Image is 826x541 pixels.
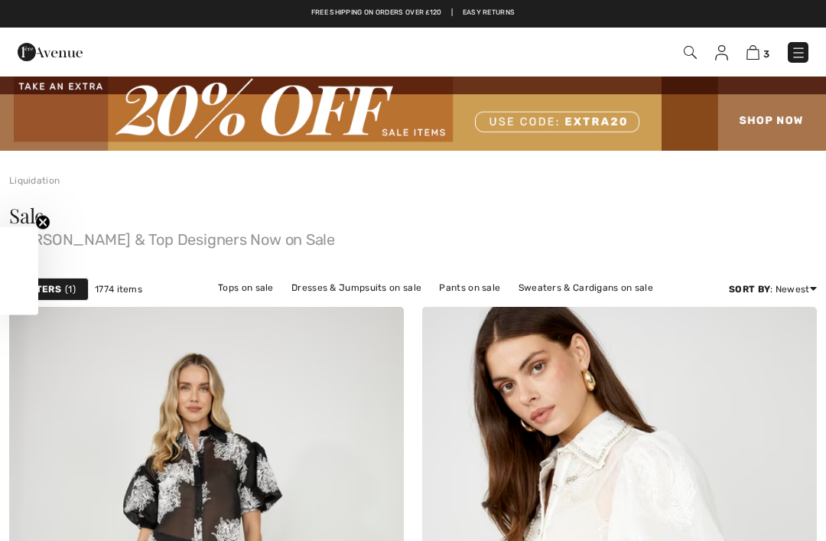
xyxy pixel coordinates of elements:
div: : Newest [729,282,817,296]
a: Free shipping on orders over ₤120 [311,8,442,18]
span: 1774 items [95,282,142,296]
img: Search [684,46,697,59]
a: Outerwear on sale [493,298,591,318]
a: 1ère Avenue [18,44,83,58]
img: My Info [715,45,728,60]
span: [PERSON_NAME] & Top Designers Now on Sale [9,226,817,247]
img: Menu [791,45,806,60]
button: Close teaser [35,214,50,230]
span: 1 [65,282,76,296]
img: 1ère Avenue [18,37,83,67]
a: 3 [746,43,769,61]
a: Easy Returns [463,8,515,18]
a: Liquidation [9,175,60,186]
a: Pants on sale [431,278,508,298]
span: 3 [763,48,769,60]
a: Tops on sale [210,278,281,298]
img: Shopping Bag [746,45,759,60]
span: Sale [9,202,44,229]
span: | [451,8,453,18]
strong: Filters [22,282,61,296]
a: Skirts on sale [415,298,490,318]
a: Jackets & Blazers on sale [280,298,412,318]
strong: Sort By [729,284,770,295]
a: Sweaters & Cardigans on sale [511,278,661,298]
a: Dresses & Jumpsuits on sale [284,278,429,298]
